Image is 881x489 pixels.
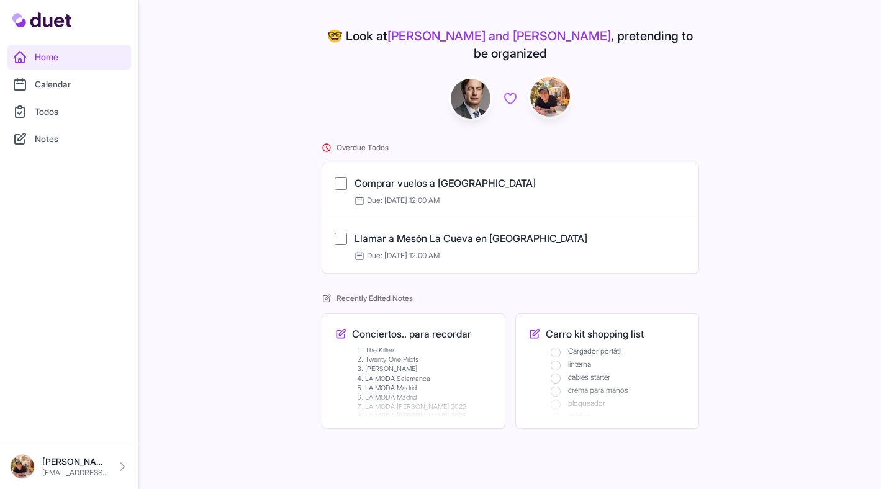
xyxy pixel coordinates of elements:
[530,77,570,117] img: IMG_0065.jpeg
[355,232,587,244] a: Llamar a Mesón La Cueva en [GEOGRAPHIC_DATA]
[42,455,109,468] p: [PERSON_NAME]
[357,375,492,383] li: LA MODA Salamanca
[7,99,131,124] a: Todos
[10,454,129,479] a: [PERSON_NAME] [EMAIL_ADDRESS][DOMAIN_NAME]
[352,326,471,341] h3: Conciertos.. para recordar
[387,29,611,43] span: [PERSON_NAME] and [PERSON_NAME]
[7,127,131,151] a: Notes
[546,326,644,341] h3: Carro kit shopping list
[357,356,492,364] li: Twenty One Pilots
[528,326,686,416] a: Edit Carro kit shopping list
[335,326,492,416] a: Edit Conciertos.. para recordar
[451,79,490,119] img: Jimmy_McGill_infobox.jpg
[42,468,109,478] p: [EMAIL_ADDRESS][DOMAIN_NAME]
[357,346,492,354] li: The Killers
[322,143,699,153] h2: Overdue Todos
[322,294,699,303] h2: Recently Edited Notes
[357,365,492,373] li: [PERSON_NAME]
[551,359,686,370] li: linterna
[551,372,686,383] li: cables starter
[7,72,131,97] a: Calendar
[355,195,440,205] span: Due: [DATE] 12:00 AM
[322,27,699,62] h4: 🤓 Look at , pretending to be organized
[355,251,440,261] span: Due: [DATE] 12:00 AM
[7,45,131,70] a: Home
[551,385,686,396] li: crema para manos
[355,177,536,189] a: Comprar vuelos a [GEOGRAPHIC_DATA]
[551,346,686,357] li: Cargador portátil
[10,454,35,479] img: IMG_0065.jpeg
[357,384,492,392] li: LA MODA Madrid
